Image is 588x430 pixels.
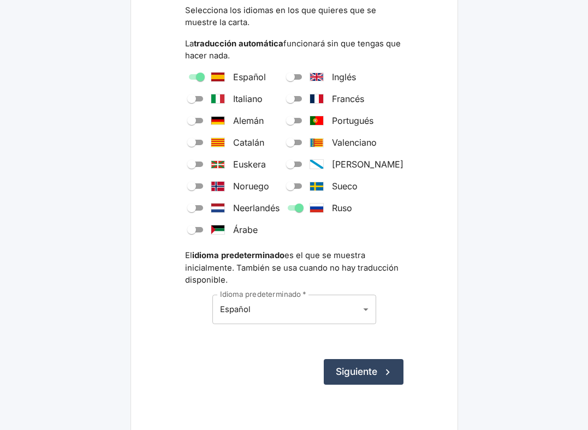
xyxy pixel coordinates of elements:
[233,70,266,83] span: Español
[310,160,323,169] svg: Galicia
[332,136,377,149] span: Valenciano
[220,289,306,300] label: Idioma predeterminado
[185,4,403,29] p: Selecciona los idiomas en los que quieres que se muestre la carta.
[332,180,358,193] span: Sueco
[324,359,403,384] button: Siguiente
[310,94,323,103] svg: France
[233,136,264,149] span: Catalán
[310,73,323,81] svg: United Kingdom
[332,114,373,127] span: Portugués
[233,114,264,127] span: Alemán
[211,94,224,103] svg: Italy
[332,70,356,83] span: Inglés
[233,223,258,236] span: Árabe
[211,73,224,81] svg: Spain
[332,92,364,105] span: Francés
[185,38,403,62] p: La funcionará sin que tengas que hacer nada.
[310,139,323,147] svg: Valencia
[211,161,224,168] svg: Euskadi
[192,250,284,260] strong: idioma predeterminado
[233,180,269,193] span: Noruego
[233,92,263,105] span: Italiano
[211,182,224,191] svg: Norway
[211,225,224,234] svg: Saudi Arabia
[310,182,323,190] svg: Sweden
[185,249,403,286] p: El es el que se muestra inicialmente. También se usa cuando no hay traducción disponible.
[332,201,352,214] span: Ruso
[211,117,224,124] svg: Germany
[211,138,224,147] svg: Catalonia
[310,116,323,125] svg: Portugal
[211,204,224,212] svg: The Netherlands
[233,201,280,214] span: Neerlandés
[233,158,266,171] span: Euskera
[310,204,323,212] svg: Russia
[194,39,283,49] strong: traducción automática
[332,158,403,171] span: [PERSON_NAME]
[220,304,251,314] span: Español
